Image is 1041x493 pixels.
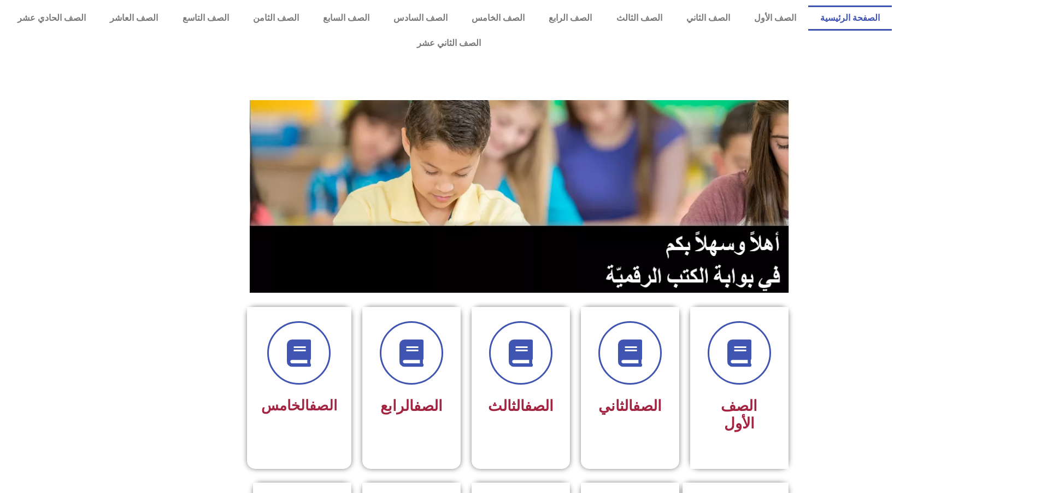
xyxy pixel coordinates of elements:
[808,5,892,31] a: الصفحة الرئيسية
[5,5,98,31] a: الصف الحادي عشر
[525,397,554,415] a: الصف
[537,5,604,31] a: الصف الرابع
[381,5,460,31] a: الصف السادس
[241,5,311,31] a: الصف الثامن
[309,397,337,414] a: الصف
[604,5,674,31] a: الصف الثالث
[261,397,337,414] span: الخامس
[414,397,443,415] a: الصف
[598,397,662,415] span: الثاني
[721,397,757,432] span: الصف الأول
[460,5,537,31] a: الصف الخامس
[488,397,554,415] span: الثالث
[5,31,892,56] a: الصف الثاني عشر
[311,5,381,31] a: الصف السابع
[674,5,742,31] a: الصف الثاني
[380,397,443,415] span: الرابع
[742,5,808,31] a: الصف الأول
[98,5,170,31] a: الصف العاشر
[633,397,662,415] a: الصف
[170,5,240,31] a: الصف التاسع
